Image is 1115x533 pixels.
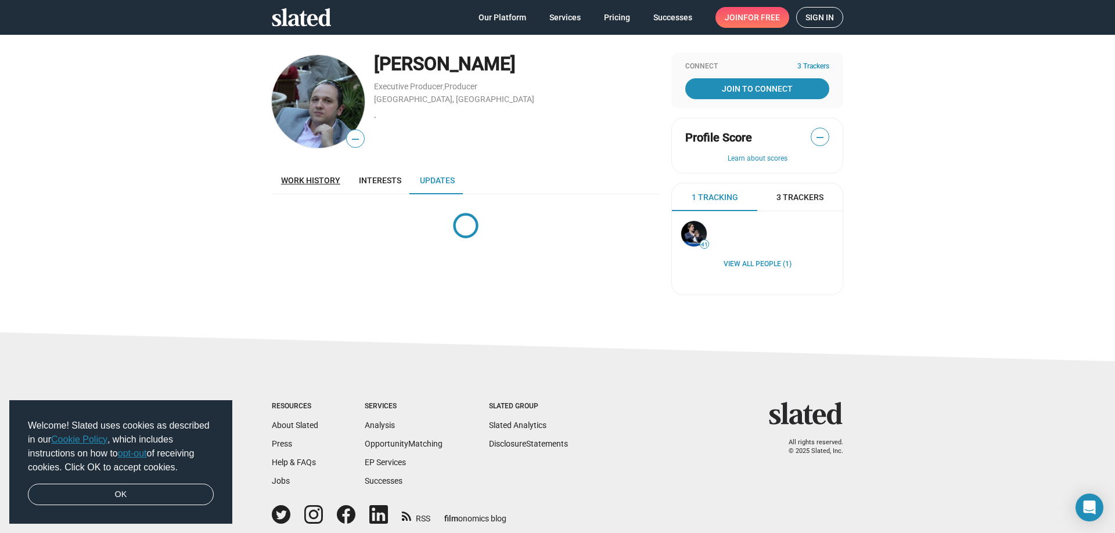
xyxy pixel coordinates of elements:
[272,55,365,148] img: Christos Tsiakos
[272,476,290,485] a: Jobs
[28,484,214,506] a: dismiss cookie message
[420,176,455,185] span: Updates
[359,176,401,185] span: Interests
[776,438,843,455] p: All rights reserved. © 2025 Slated, Inc.
[715,7,789,28] a: Joinfor free
[685,78,829,99] a: Join To Connect
[685,130,752,146] span: Profile Score
[272,402,318,411] div: Resources
[776,192,823,203] span: 3 Trackers
[28,419,214,474] span: Welcome! Slated uses cookies as described in our , which includes instructions on how to of recei...
[374,110,660,121] div: .
[444,82,477,91] a: Producer
[443,84,444,90] span: ,
[797,62,829,71] span: 3 Trackers
[681,221,707,246] img: Stephan Paternot
[489,420,546,430] a: Slated Analytics
[365,439,443,448] a: OpportunityMatching
[595,7,639,28] a: Pricing
[604,7,630,28] span: Pricing
[700,241,708,248] span: 41
[272,458,316,467] a: Help & FAQs
[365,402,443,411] div: Services
[489,439,568,448] a: DisclosureStatements
[685,62,829,71] div: Connect
[51,434,107,444] a: Cookie Policy
[796,7,843,28] a: Sign in
[272,420,318,430] a: About Slated
[811,130,829,145] span: —
[272,439,292,448] a: Press
[688,78,827,99] span: Join To Connect
[350,166,411,194] a: Interests
[444,504,506,524] a: filmonomics blog
[685,154,829,164] button: Learn about scores
[9,400,232,524] div: cookieconsent
[805,8,834,27] span: Sign in
[743,7,780,28] span: for free
[540,7,590,28] a: Services
[347,132,364,147] span: —
[374,95,534,104] a: [GEOGRAPHIC_DATA], [GEOGRAPHIC_DATA]
[365,420,395,430] a: Analysis
[402,506,430,524] a: RSS
[365,458,406,467] a: EP Services
[411,166,464,194] a: Updates
[549,7,581,28] span: Services
[1076,494,1103,521] div: Open Intercom Messenger
[281,176,340,185] span: Work history
[724,260,792,269] a: View all People (1)
[479,7,526,28] span: Our Platform
[469,7,535,28] a: Our Platform
[118,448,147,458] a: opt-out
[272,166,350,194] a: Work history
[374,52,660,77] div: [PERSON_NAME]
[644,7,702,28] a: Successes
[374,82,443,91] a: Executive Producer
[365,476,402,485] a: Successes
[692,192,738,203] span: 1 Tracking
[489,402,568,411] div: Slated Group
[444,514,458,523] span: film
[725,7,780,28] span: Join
[653,7,692,28] span: Successes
